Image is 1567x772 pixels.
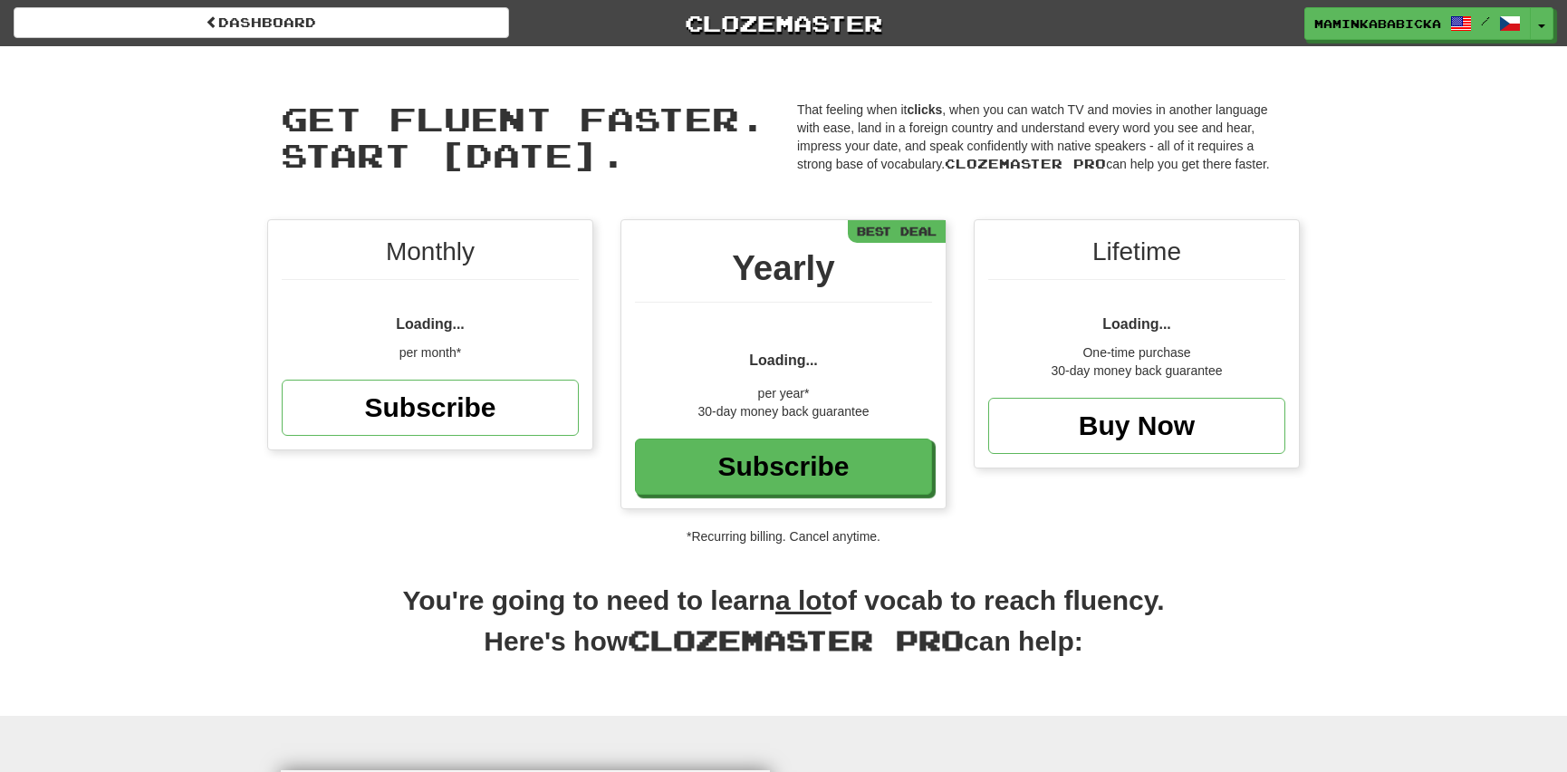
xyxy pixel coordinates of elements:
div: per year* [635,384,932,402]
a: Subscribe [282,380,579,436]
u: a lot [775,585,832,615]
span: maminkababicka [1314,15,1441,32]
h2: You're going to need to learn of vocab to reach fluency. Here's how can help: [267,582,1300,680]
div: One-time purchase [988,343,1285,362]
div: Lifetime [988,234,1285,280]
span: Loading... [396,316,465,332]
span: Get fluent faster. Start [DATE]. [281,99,766,174]
div: 30-day money back guarantee [988,362,1285,380]
a: maminkababicka / [1304,7,1531,40]
div: Monthly [282,234,579,280]
span: Loading... [1102,316,1171,332]
span: Clozemaster Pro [945,156,1106,171]
p: That feeling when it , when you can watch TV and movies in another language with ease, land in a ... [797,101,1286,173]
div: Yearly [635,243,932,303]
a: Subscribe [635,439,932,495]
div: per month* [282,343,579,362]
strong: clicks [907,102,942,117]
a: Dashboard [14,7,509,38]
span: Loading... [749,352,818,368]
span: Clozemaster Pro [628,623,964,656]
div: 30-day money back guarantee [635,402,932,420]
div: Best Deal [848,220,946,243]
a: Buy Now [988,398,1285,454]
span: / [1481,14,1490,27]
a: Clozemaster [536,7,1032,39]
